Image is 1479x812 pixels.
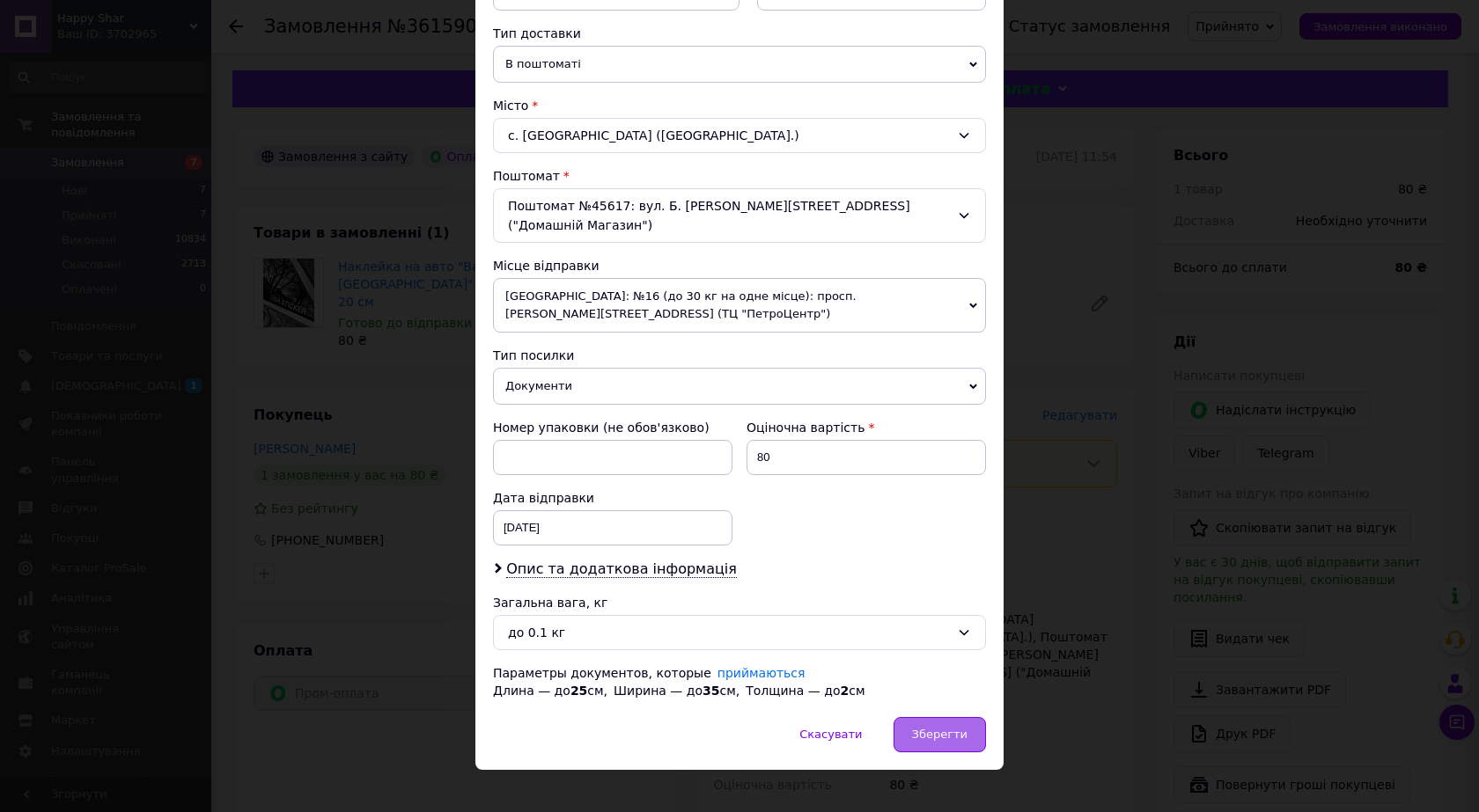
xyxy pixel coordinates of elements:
[840,684,849,698] span: 2
[912,728,968,741] span: Зберегти
[493,278,986,333] span: [GEOGRAPHIC_DATA]: №16 (до 30 кг на одне місце): просп. [PERSON_NAME][STREET_ADDRESS] (ТЦ "ПетроЦ...
[570,684,587,698] span: 25
[799,728,862,741] span: Скасувати
[493,97,986,114] div: Місто
[506,560,737,578] span: Опис та додаткова інформація
[493,489,732,507] div: Дата відправки
[747,419,986,436] div: Оціночна вартість
[493,368,986,405] span: Документи
[493,259,600,273] span: Місце відправки
[508,623,950,642] div: до 0.1 кг
[493,348,574,362] span: Тип посилки
[493,167,986,185] div: Поштомат
[493,26,581,40] span: Тип доставки
[493,419,732,436] div: Номер упаковки (не обов'язково)
[717,666,806,680] a: приймаються
[493,118,986,153] div: с. [GEOGRAPHIC_DATA] ([GEOGRAPHIC_DATA].)
[493,594,986,611] div: Загальна вага, кг
[703,684,719,698] span: 35
[493,664,986,699] div: Параметры документов, которые Длина — до см, Ширина — до см, Толщина — до см
[493,46,986,83] span: В поштоматі
[493,188,986,243] div: Поштомат №45617: вул. Б. [PERSON_NAME][STREET_ADDRESS] ("Домашній Магазин")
